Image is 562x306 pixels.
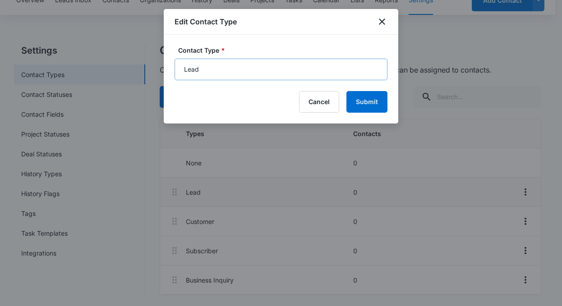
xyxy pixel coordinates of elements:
[175,59,387,80] input: Contact Type
[178,46,391,55] label: Contact Type
[175,16,237,27] h1: Edit Contact Type
[299,91,339,113] button: Cancel
[346,91,387,113] button: Submit
[377,16,387,27] button: close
